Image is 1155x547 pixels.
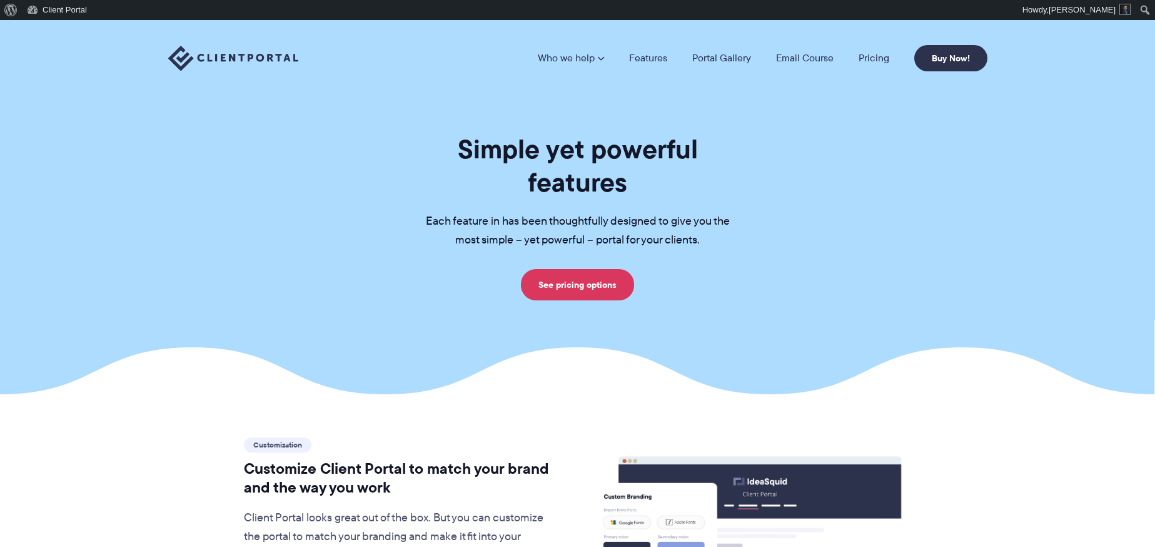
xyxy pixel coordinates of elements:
a: Buy Now! [914,45,987,71]
a: See pricing options [521,269,634,300]
a: Email Course [776,53,834,63]
span: Customization [244,437,311,452]
a: Portal Gallery [692,53,751,63]
h2: Customize Client Portal to match your brand and the way you work [244,459,560,497]
span: [PERSON_NAME] [1049,5,1116,14]
a: Features [629,53,667,63]
a: Pricing [859,53,889,63]
p: Each feature in has been thoughtfully designed to give you the most simple – yet powerful – porta... [406,212,750,250]
a: Who we help [538,53,604,63]
h1: Simple yet powerful features [406,133,750,199]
